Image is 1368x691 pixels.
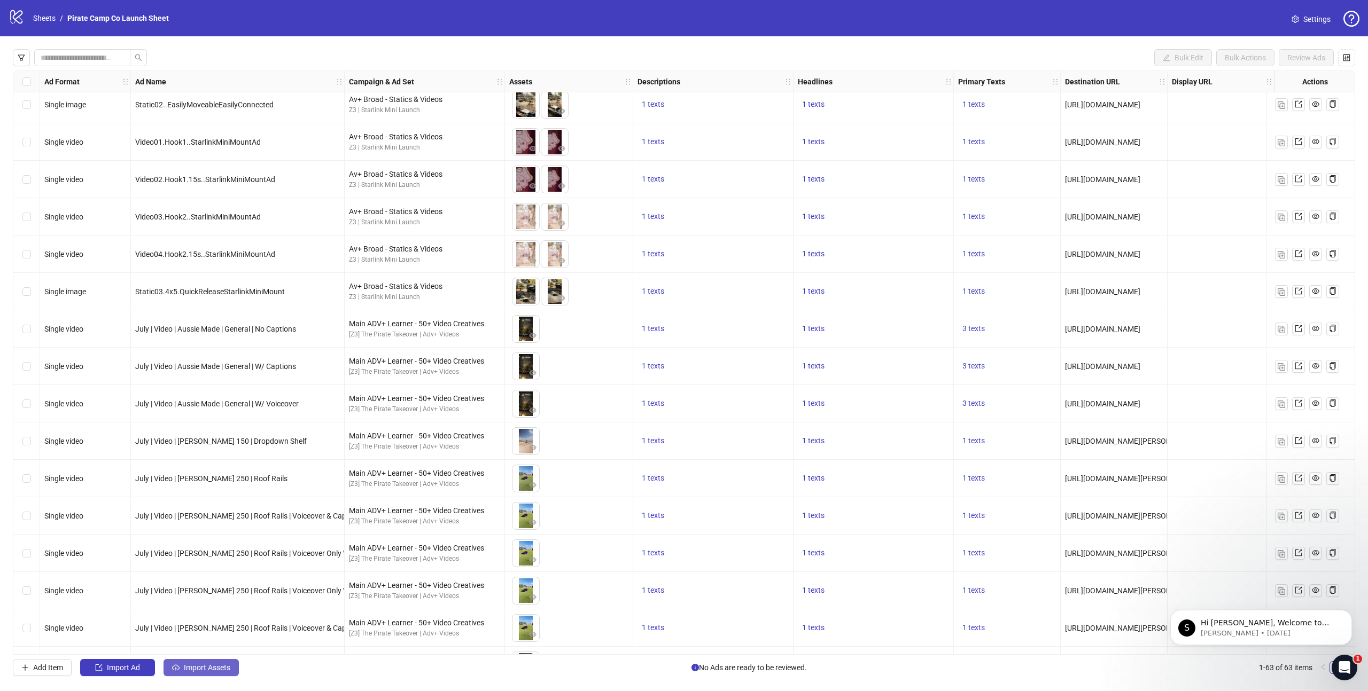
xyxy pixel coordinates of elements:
[802,100,825,108] span: 1 texts
[529,182,537,190] span: eye
[1278,401,1285,408] img: Duplicate
[642,100,664,108] span: 1 texts
[512,278,539,305] img: Asset 1
[802,287,825,295] span: 1 texts
[638,98,669,111] button: 1 texts
[135,54,142,61] span: search
[1312,287,1319,295] span: eye
[958,472,989,485] button: 1 texts
[962,249,985,258] span: 1 texts
[1295,250,1302,257] span: export
[1278,101,1285,109] img: Duplicate
[958,323,989,335] button: 3 texts
[512,129,539,155] img: Asset 1
[1278,288,1285,296] img: Duplicate
[638,472,669,485] button: 1 texts
[529,369,537,376] span: eye
[1330,661,1342,674] li: 1
[558,294,565,302] span: eye
[951,71,953,92] div: Resize Headlines column
[1273,78,1280,85] span: holder
[1164,71,1167,92] div: Resize Destination URL column
[512,540,539,567] img: Asset 1
[1295,474,1302,482] span: export
[798,173,829,186] button: 1 texts
[638,547,669,560] button: 1 texts
[1275,323,1288,335] button: Duplicate
[642,137,664,146] span: 1 texts
[1278,251,1285,258] img: Duplicate
[541,278,568,305] img: Asset 2
[642,249,664,258] span: 1 texts
[798,136,829,148] button: 1 texts
[512,502,539,529] img: Asset 1
[24,32,41,49] div: Profile image for Simon
[107,663,140,672] span: Import Ad
[962,623,985,632] span: 1 texts
[512,91,539,118] img: Asset 1
[512,166,539,193] img: Asset 1
[13,86,40,123] div: Select row 1
[952,78,960,85] span: holder
[46,31,183,252] span: Hi [PERSON_NAME], Welcome to [DOMAIN_NAME]! 🎉 You’re all set to start launching ads effortlessly....
[802,586,825,594] span: 1 texts
[13,460,40,497] div: Select row 11
[1295,325,1302,332] span: export
[526,516,539,529] button: Preview
[958,397,989,410] button: 3 texts
[798,584,829,597] button: 1 texts
[526,292,539,305] button: Preview
[642,511,664,520] span: 1 texts
[1275,248,1288,261] button: Duplicate
[512,390,539,417] img: Asset 1
[128,71,130,92] div: Resize Ad Format column
[1295,213,1302,220] span: export
[555,292,568,305] button: Preview
[962,474,985,482] span: 1 texts
[13,348,40,385] div: Select row 8
[958,248,989,261] button: 1 texts
[638,509,669,522] button: 1 texts
[1312,250,1319,257] span: eye
[1312,399,1319,407] span: eye
[529,406,537,414] span: eye
[1312,100,1319,108] span: eye
[1354,655,1362,663] span: 1
[642,474,664,482] span: 1 texts
[526,217,539,230] button: Preview
[1295,512,1302,519] span: export
[1159,78,1166,85] span: holder
[1278,438,1285,445] img: Duplicate
[958,173,989,186] button: 1 texts
[642,324,664,333] span: 1 texts
[13,659,72,676] button: Add Item
[526,143,539,155] button: Preview
[336,78,343,85] span: holder
[1278,214,1285,221] img: Duplicate
[642,362,664,370] span: 1 texts
[541,91,568,118] img: Asset 2
[1312,138,1319,145] span: eye
[1329,325,1336,332] span: copy
[1295,287,1302,295] span: export
[526,367,539,380] button: Preview
[642,212,664,221] span: 1 texts
[802,548,825,557] span: 1 texts
[529,145,537,152] span: eye
[958,98,989,111] button: 1 texts
[1059,78,1067,85] span: holder
[512,615,539,641] img: Asset 1
[129,78,137,85] span: holder
[1329,138,1336,145] span: copy
[798,248,829,261] button: 1 texts
[555,255,568,268] button: Preview
[962,511,985,520] span: 1 texts
[526,442,539,454] button: Preview
[558,107,565,115] span: eye
[798,622,829,634] button: 1 texts
[962,362,985,370] span: 3 texts
[13,310,40,348] div: Select row 7
[962,175,985,183] span: 1 texts
[1338,49,1355,66] button: Configure table settings
[512,428,539,454] img: Asset 1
